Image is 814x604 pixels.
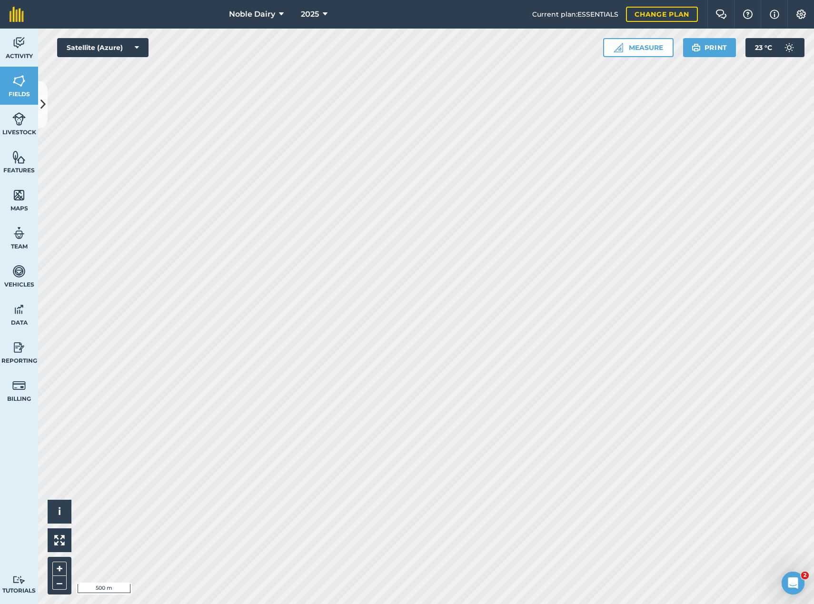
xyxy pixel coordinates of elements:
a: Change plan [626,7,698,22]
img: svg+xml;base64,PD94bWwgdmVyc2lvbj0iMS4wIiBlbmNvZGluZz0idXRmLTgiPz4KPCEtLSBHZW5lcmF0b3I6IEFkb2JlIE... [780,38,799,57]
img: svg+xml;base64,PHN2ZyB4bWxucz0iaHR0cDovL3d3dy53My5vcmcvMjAwMC9zdmciIHdpZHRoPSIxNyIgaGVpZ2h0PSIxNy... [770,9,779,20]
img: Two speech bubbles overlapping with the left bubble in the forefront [715,10,727,19]
img: svg+xml;base64,PHN2ZyB4bWxucz0iaHR0cDovL3d3dy53My5vcmcvMjAwMC9zdmciIHdpZHRoPSIxOSIgaGVpZ2h0PSIyNC... [692,42,701,53]
img: svg+xml;base64,PD94bWwgdmVyc2lvbj0iMS4wIiBlbmNvZGluZz0idXRmLTgiPz4KPCEtLSBHZW5lcmF0b3I6IEFkb2JlIE... [12,378,26,393]
img: A cog icon [795,10,807,19]
img: Four arrows, one pointing top left, one top right, one bottom right and the last bottom left [54,535,65,545]
button: – [52,576,67,590]
img: svg+xml;base64,PD94bWwgdmVyc2lvbj0iMS4wIiBlbmNvZGluZz0idXRmLTgiPz4KPCEtLSBHZW5lcmF0b3I6IEFkb2JlIE... [12,340,26,355]
span: i [58,505,61,517]
img: svg+xml;base64,PD94bWwgdmVyc2lvbj0iMS4wIiBlbmNvZGluZz0idXRmLTgiPz4KPCEtLSBHZW5lcmF0b3I6IEFkb2JlIE... [12,264,26,278]
button: i [48,500,71,524]
img: svg+xml;base64,PHN2ZyB4bWxucz0iaHR0cDovL3d3dy53My5vcmcvMjAwMC9zdmciIHdpZHRoPSI1NiIgaGVpZ2h0PSI2MC... [12,74,26,88]
iframe: Intercom live chat [782,572,804,594]
img: svg+xml;base64,PD94bWwgdmVyc2lvbj0iMS4wIiBlbmNvZGluZz0idXRmLTgiPz4KPCEtLSBHZW5lcmF0b3I6IEFkb2JlIE... [12,302,26,317]
button: 23 °C [745,38,804,57]
button: + [52,562,67,576]
img: svg+xml;base64,PHN2ZyB4bWxucz0iaHR0cDovL3d3dy53My5vcmcvMjAwMC9zdmciIHdpZHRoPSI1NiIgaGVpZ2h0PSI2MC... [12,150,26,164]
img: svg+xml;base64,PHN2ZyB4bWxucz0iaHR0cDovL3d3dy53My5vcmcvMjAwMC9zdmciIHdpZHRoPSI1NiIgaGVpZ2h0PSI2MC... [12,188,26,202]
span: 2025 [301,9,319,20]
img: svg+xml;base64,PD94bWwgdmVyc2lvbj0iMS4wIiBlbmNvZGluZz0idXRmLTgiPz4KPCEtLSBHZW5lcmF0b3I6IEFkb2JlIE... [12,575,26,584]
img: svg+xml;base64,PD94bWwgdmVyc2lvbj0iMS4wIiBlbmNvZGluZz0idXRmLTgiPz4KPCEtLSBHZW5lcmF0b3I6IEFkb2JlIE... [12,112,26,126]
button: Measure [603,38,674,57]
span: Current plan : ESSENTIALS [532,9,618,20]
span: 23 ° C [755,38,772,57]
span: Noble Dairy [229,9,275,20]
img: svg+xml;base64,PD94bWwgdmVyc2lvbj0iMS4wIiBlbmNvZGluZz0idXRmLTgiPz4KPCEtLSBHZW5lcmF0b3I6IEFkb2JlIE... [12,36,26,50]
img: fieldmargin Logo [10,7,24,22]
img: A question mark icon [742,10,754,19]
span: 2 [801,572,809,579]
button: Print [683,38,736,57]
img: Ruler icon [614,43,623,52]
img: svg+xml;base64,PD94bWwgdmVyc2lvbj0iMS4wIiBlbmNvZGluZz0idXRmLTgiPz4KPCEtLSBHZW5lcmF0b3I6IEFkb2JlIE... [12,226,26,240]
button: Satellite (Azure) [57,38,149,57]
